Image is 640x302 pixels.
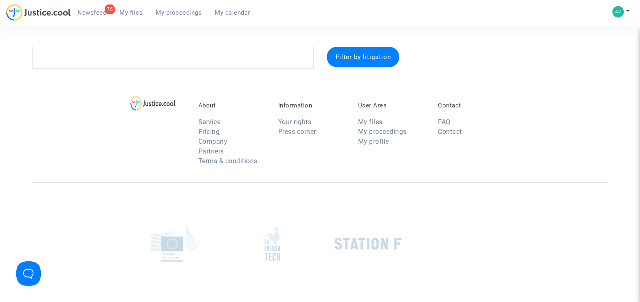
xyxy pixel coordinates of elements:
span: My files [119,9,143,16]
a: Pricing [198,128,220,136]
a: 75Newsfeed [71,7,113,19]
a: Your rights [278,118,312,126]
iframe: Help Scout Beacon - Open [16,261,41,286]
p: Information [278,102,346,109]
a: Service [198,118,221,126]
img: french_tech.png [264,227,280,261]
a: My files [358,118,383,126]
p: User Area [358,102,426,109]
a: Press corner [278,128,316,136]
img: logo-lg.svg [130,96,176,111]
span: My proceedings [156,9,202,16]
div: 75 [105,4,115,14]
a: Company [198,138,228,145]
a: My proceedings [358,128,407,136]
img: a4e121ff07650d96508b8298bdaa9979 [612,6,624,18]
span: Newsfeed [77,9,106,16]
img: europe_commision.png [151,226,202,262]
a: My files [113,7,149,19]
span: My calendar [215,9,250,16]
a: My profile [358,138,389,145]
p: About [198,102,266,109]
p: Contact [438,102,506,109]
span: Filter by litigation [335,53,391,61]
a: Contact [438,128,462,136]
a: My calendar [208,7,257,19]
a: Partners [198,147,224,155]
img: stationf.png [334,238,402,250]
a: FAQ [438,118,451,126]
a: Terms & conditions [198,157,257,165]
img: jc-logo.svg [6,4,71,21]
a: My proceedings [149,7,208,19]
